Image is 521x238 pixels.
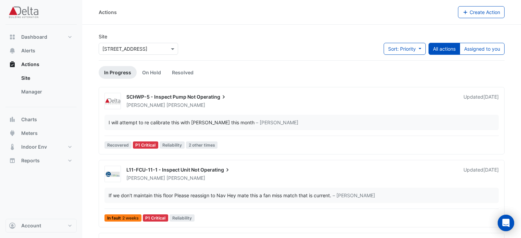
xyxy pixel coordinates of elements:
[429,43,460,55] button: All actions
[458,6,505,18] button: Create Action
[384,43,426,55] button: Sort: Priority
[8,5,39,19] img: Company Logo
[5,126,77,140] button: Meters
[21,157,40,164] span: Reports
[21,116,37,123] span: Charts
[105,171,121,178] img: D&E Air Conditioning
[9,61,16,68] app-icon: Actions
[166,102,205,109] span: [PERSON_NAME]
[5,113,77,126] button: Charts
[9,130,16,137] app-icon: Meters
[21,143,47,150] span: Indoor Env
[126,167,199,173] span: L11-FCU-11-1 - Inspect Unit Not
[333,192,375,199] span: – [PERSON_NAME]
[5,140,77,154] button: Indoor Env
[21,130,38,137] span: Meters
[197,93,227,100] span: Operating
[21,47,35,54] span: Alerts
[122,216,139,220] span: 2 weeks
[470,9,500,15] span: Create Action
[5,44,77,58] button: Alerts
[9,34,16,40] app-icon: Dashboard
[166,175,205,181] span: [PERSON_NAME]
[105,98,121,105] img: Delta Building Automation
[109,119,255,126] div: I will attempt to re calibrate this with [PERSON_NAME] this month
[143,214,169,222] div: P1 Critical
[137,66,166,79] a: On Hold
[460,43,505,55] button: Assigned to you
[170,214,195,222] span: Reliability
[5,58,77,71] button: Actions
[5,71,77,101] div: Actions
[21,61,39,68] span: Actions
[99,66,137,79] a: In Progress
[5,219,77,233] button: Account
[21,34,47,40] span: Dashboard
[133,141,159,149] div: P1 Critical
[9,143,16,150] app-icon: Indoor Env
[186,141,218,149] span: 2 other times
[16,71,77,85] a: Site
[5,30,77,44] button: Dashboard
[498,215,514,231] div: Open Intercom Messenger
[388,46,416,52] span: Sort: Priority
[5,154,77,167] button: Reports
[463,166,499,181] div: Updated
[9,157,16,164] app-icon: Reports
[99,9,117,16] div: Actions
[9,116,16,123] app-icon: Charts
[9,47,16,54] app-icon: Alerts
[483,167,499,173] span: Thu 31-Jul-2025 16:43 AEST
[21,222,41,229] span: Account
[99,33,107,40] label: Site
[160,141,185,149] span: Reliability
[104,141,132,149] span: Recovered
[483,94,499,100] span: Mon 04-Aug-2025 15:11 AEST
[166,66,199,79] a: Resolved
[109,192,331,199] div: If we don't maintain this floor Please reassign to Nav Hey mate this a fan miss match that is cur...
[256,119,298,126] span: – [PERSON_NAME]
[126,94,196,100] span: SCHWP-5 - Inspect Pump Not
[126,175,165,181] span: [PERSON_NAME]
[16,85,77,99] a: Manager
[104,214,141,222] span: In fault
[463,93,499,109] div: Updated
[126,102,165,108] span: [PERSON_NAME]
[200,166,231,173] span: Operating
